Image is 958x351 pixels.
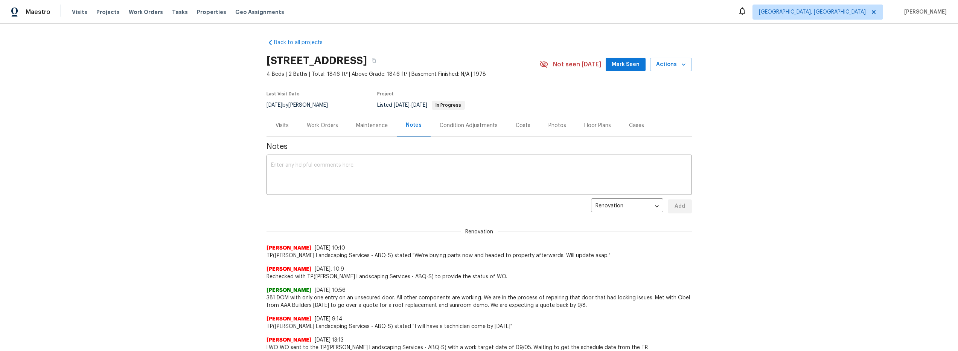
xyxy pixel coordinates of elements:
[406,121,422,129] div: Notes
[548,122,566,129] div: Photos
[461,228,498,236] span: Renovation
[315,267,344,272] span: [DATE], 10:9
[267,323,692,330] span: TP([PERSON_NAME] Landscaping Services - ABQ-S) stated "I will have a technician come by [DATE]"
[411,103,427,108] span: [DATE]
[267,143,692,150] span: Notes
[612,60,640,69] span: Mark Seen
[26,8,50,16] span: Maestro
[650,58,692,72] button: Actions
[267,103,282,108] span: [DATE]
[440,122,498,129] div: Condition Adjustments
[315,337,344,343] span: [DATE] 13:13
[315,288,346,293] span: [DATE] 10:56
[267,265,312,273] span: [PERSON_NAME]
[433,103,464,107] span: In Progress
[367,54,381,67] button: Copy Address
[197,8,226,16] span: Properties
[584,122,611,129] div: Floor Plans
[267,315,312,323] span: [PERSON_NAME]
[172,9,188,15] span: Tasks
[267,287,312,294] span: [PERSON_NAME]
[267,57,367,64] h2: [STREET_ADDRESS]
[267,336,312,344] span: [PERSON_NAME]
[267,101,337,110] div: by [PERSON_NAME]
[276,122,289,129] div: Visits
[377,92,394,96] span: Project
[629,122,644,129] div: Cases
[96,8,120,16] span: Projects
[267,244,312,252] span: [PERSON_NAME]
[267,39,339,46] a: Back to all projects
[591,197,663,216] div: Renovation
[315,245,345,251] span: [DATE] 10:10
[516,122,530,129] div: Costs
[267,252,692,259] span: TP([PERSON_NAME] Landscaping Services - ABQ-S) stated "We’re buying parts now and headed to prope...
[356,122,388,129] div: Maintenance
[267,92,300,96] span: Last Visit Date
[377,103,465,108] span: Listed
[315,316,343,322] span: [DATE] 9:14
[267,71,539,78] span: 4 Beds | 2 Baths | Total: 1846 ft² | Above Grade: 1846 ft² | Basement Finished: N/A | 1978
[656,60,686,69] span: Actions
[759,8,866,16] span: [GEOGRAPHIC_DATA], [GEOGRAPHIC_DATA]
[901,8,947,16] span: [PERSON_NAME]
[394,103,410,108] span: [DATE]
[606,58,646,72] button: Mark Seen
[394,103,427,108] span: -
[72,8,87,16] span: Visits
[307,122,338,129] div: Work Orders
[267,273,692,280] span: Rechecked with TP([PERSON_NAME] Landscaping Services - ABQ-S) to provide the status of WO.
[267,294,692,309] span: 381 DOM with only one entry on an unsecured door. All other components are working. We are in the...
[235,8,284,16] span: Geo Assignments
[553,61,601,68] span: Not seen [DATE]
[129,8,163,16] span: Work Orders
